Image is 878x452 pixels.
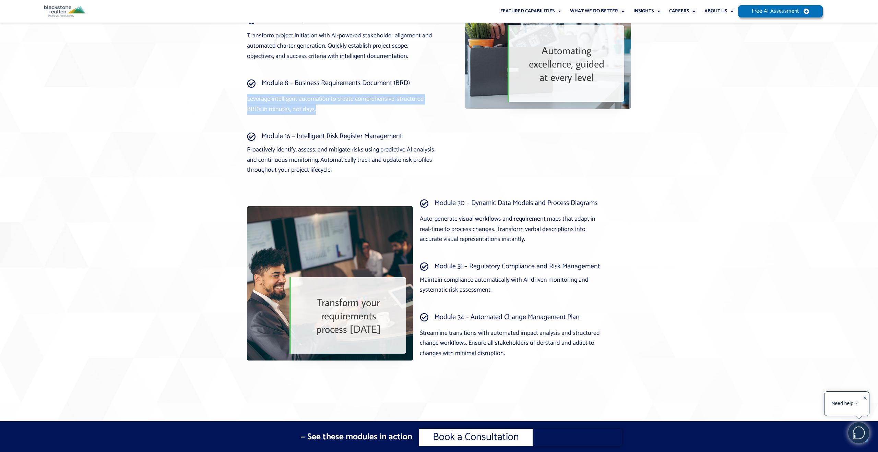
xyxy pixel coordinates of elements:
[247,131,435,142] a: Module 16 – Intelligent Risk Register Management
[420,261,607,272] a: Module 31 – Regulatory Compliance and Risk Management
[863,393,867,415] div: ✕
[849,423,869,443] img: users%2F5SSOSaKfQqXq3cFEnIZRYMEs4ra2%2Fmedia%2Fimages%2F-Bulle%20blanche%20sans%20fond%20%2B%20ma...
[738,5,823,17] a: Free AI Assessment
[247,94,435,114] p: Leverage intelligent automation to create comprehensive, structured BRDs in minutes, not days.
[247,78,435,88] a: Module 8 – Business Requirements Document (BRD)
[752,9,799,14] span: Free AI Assessment
[247,145,435,175] p: Proactively identify, assess, and mitigate risks using predictive AI analysis and continuous moni...
[420,275,607,295] p: Maintain compliance automatically with AI-driven monitoring and systematic risk assessment.
[826,393,863,415] div: Need help ?
[433,261,600,272] span: Module 31 – Regulatory Compliance and Risk Management
[419,429,533,446] a: Book a Consultation
[247,15,435,25] a: Module 1 – Project Charter Creation
[309,295,388,335] h2: Transform your requirements process [DATE]
[420,328,607,359] p: Streamline transitions with automated impact analysis and structured change workflows. Ensure all...
[260,131,402,142] span: Module 16 – Intelligent Risk Register Management
[260,78,410,88] span: Module 8 – Business Requirements Document (BRD)
[420,312,607,322] a: Module 34 – Automated Change Management Plan
[433,432,519,442] span: Book a Consultation
[247,206,413,361] img: AI requirements management process diagram
[527,44,606,84] h2: Automating excellence, guided at every level
[255,431,412,443] h3: — See these modules in action
[433,198,597,208] span: Module 30 – Dynamic Data Models and Process Diagrams
[420,214,607,245] p: Auto-generate visual workflows and requirement maps that adapt in real-time to process changes. T...
[260,15,361,25] span: Module 1 – Project Charter Creation
[420,198,607,208] a: Module 30 – Dynamic Data Models and Process Diagrams
[433,312,580,322] span: Module 34 – Automated Change Management Plan
[247,31,435,61] p: Transform project initiation with AI-powered stakeholder alignment and automated charter generati...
